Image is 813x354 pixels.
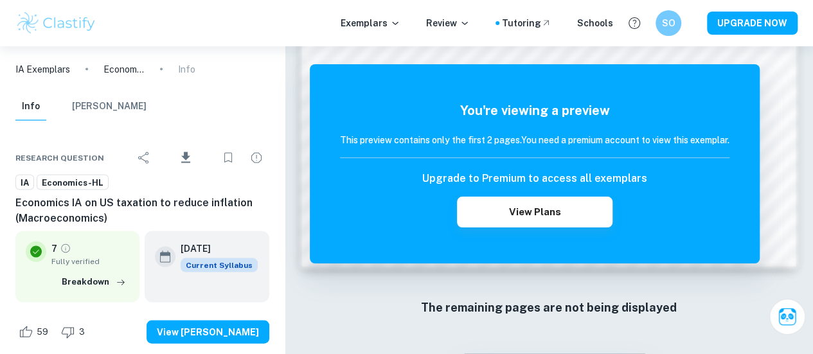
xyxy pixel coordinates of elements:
[457,197,612,227] button: View Plans
[15,174,34,190] a: IA
[502,16,551,30] a: Tutoring
[58,272,129,291] button: Breakdown
[623,12,645,34] button: Help and Feedback
[426,16,470,30] p: Review
[215,145,241,170] div: Bookmark
[15,321,55,342] div: Like
[72,325,92,338] span: 3
[328,298,770,316] h6: The remaining pages are not being displayed
[16,176,33,189] span: IA
[15,152,104,163] span: Research question
[340,101,729,120] h5: You're viewing a preview
[147,320,269,343] button: View [PERSON_NAME]
[661,16,676,30] h6: SO
[159,141,213,174] div: Download
[656,10,681,36] button: SO
[15,10,97,36] img: Clastify logo
[577,16,613,30] a: Schools
[178,62,195,76] p: Info
[51,241,57,255] p: 7
[15,92,46,120] button: Info
[58,321,92,342] div: Dislike
[51,255,129,267] span: Fully verified
[707,12,798,35] button: UPGRADE NOW
[72,92,147,120] button: [PERSON_NAME]
[60,242,71,254] a: Grade fully verified
[15,195,269,226] h6: Economics IA on US taxation to reduce inflation (Macroeconomics)
[30,325,55,338] span: 59
[341,16,400,30] p: Exemplars
[422,171,647,186] h6: Upgrade to Premium to access all exemplars
[37,174,109,190] a: Economics-HL
[340,133,729,147] h6: This preview contains only the first 2 pages. You need a premium account to view this exemplar.
[15,62,70,76] a: IA Exemplars
[131,145,157,170] div: Share
[103,62,145,76] p: Economics IA on US taxation to reduce inflation (Macroeconomics)
[181,258,258,272] div: This exemplar is based on the current syllabus. Feel free to refer to it for inspiration/ideas wh...
[181,241,247,255] h6: [DATE]
[244,145,269,170] div: Report issue
[37,176,108,189] span: Economics-HL
[181,258,258,272] span: Current Syllabus
[769,299,805,335] button: Ask Clai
